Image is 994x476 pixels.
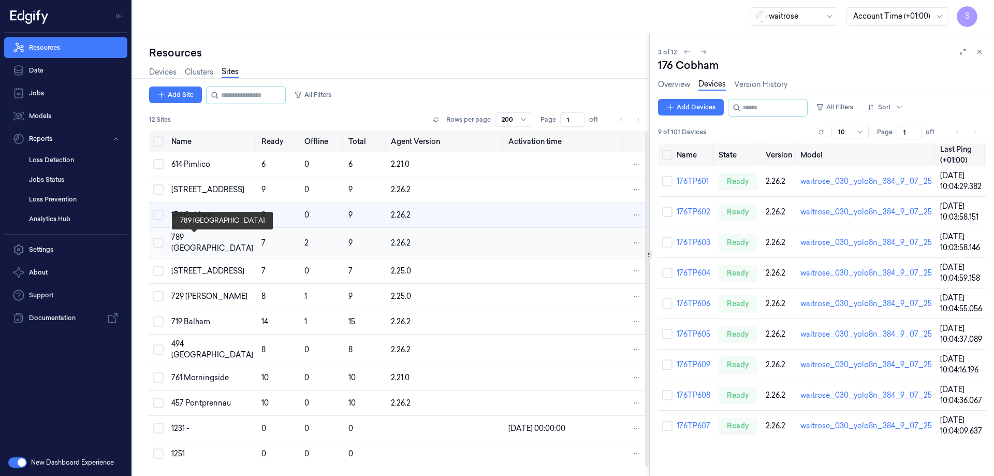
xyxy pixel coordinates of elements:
span: 14 [261,317,268,326]
div: waitrose_030_yolo8n_384_9_07_25 [800,359,932,370]
div: 176 Cobham [658,58,733,73]
span: 0 [348,449,353,458]
button: Select row [153,238,164,248]
button: Add Devices [658,99,724,116]
th: Total [344,131,387,152]
span: 0 [304,160,309,169]
span: 2.26.2 [391,238,411,248]
button: Select row [153,184,164,195]
a: 176TP605 [677,329,710,339]
nav: pagination [614,112,645,127]
span: 0 [304,185,309,194]
button: Select row [662,207,673,217]
div: ready [719,387,757,403]
span: 6 [261,160,266,169]
div: Resources [149,46,649,60]
span: 2.25.0 [391,292,411,301]
span: 8 [261,345,266,354]
a: 176TP609 [677,360,710,369]
th: Last Ping (+01:00) [936,143,986,166]
a: 176TP602 [677,207,710,217]
button: Select row [662,390,673,400]
button: Select row [153,159,164,169]
a: Loss Prevention [21,191,127,208]
div: 494 [GEOGRAPHIC_DATA] [171,339,253,360]
nav: pagination [951,125,982,139]
div: ready [719,173,757,190]
a: Data [4,60,127,81]
button: All Filters [290,86,335,103]
span: 2.21.0 [391,373,410,382]
button: Select row [153,449,164,459]
div: 1231 - [171,423,253,434]
div: [STREET_ADDRESS] [171,184,253,195]
div: [DATE] 10:04:37.089 [940,323,982,345]
a: Documentation [4,308,127,328]
span: S [957,6,977,27]
th: State [714,143,762,166]
div: 176 Cobham [171,210,253,221]
th: Model [796,143,936,166]
div: waitrose_030_yolo8n_384_9_07_25 [800,421,932,431]
div: 2.26.2 [766,237,792,248]
span: 9 [348,292,353,301]
span: 9 [261,210,266,220]
span: 0 [304,266,309,276]
a: Loss Detection [21,151,127,169]
span: 2.26.2 [391,345,411,354]
div: [STREET_ADDRESS] [171,266,253,277]
span: of 1 [926,127,942,137]
span: Page [540,115,556,124]
th: Name [167,131,257,152]
a: Devices [698,79,726,91]
div: [DATE] 10:04:09.637 [940,415,982,437]
span: 2.25.0 [391,266,411,276]
span: 0 [304,373,309,382]
span: 1 [304,317,307,326]
a: Devices [149,67,177,78]
a: Jobs Status [21,171,127,189]
div: 2.26.2 [766,421,792,431]
div: waitrose_030_yolo8n_384_9_07_25 [800,268,932,279]
span: 9 [348,185,353,194]
button: Select all [662,150,673,160]
span: 7 [261,238,266,248]
div: ready [719,295,757,312]
button: Add Site [149,86,202,103]
button: Select row [153,372,164,383]
button: Select row [662,176,673,186]
span: 0 [304,210,309,220]
a: 176TP608 [677,391,710,400]
div: waitrose_030_yolo8n_384_9_07_25 [800,237,932,248]
a: Resources [4,37,127,58]
span: 2 [304,238,309,248]
button: Select all [153,136,164,147]
div: 789 [GEOGRAPHIC_DATA] [171,232,253,254]
div: waitrose_030_yolo8n_384_9_07_25 [800,176,932,187]
span: 10 [261,373,269,382]
th: Agent Version [387,131,504,152]
span: 3 of 12 [658,48,677,56]
button: Select row [662,359,673,370]
th: Offline [300,131,344,152]
button: Select row [153,266,164,276]
button: Select row [153,291,164,301]
span: 0 [304,424,309,433]
button: Reports [4,128,127,149]
span: 10 [348,373,356,382]
span: 15 [348,317,355,326]
span: 12 Sites [149,115,171,124]
a: Jobs [4,83,127,104]
button: Select row [662,329,673,339]
span: 7 [348,266,353,276]
div: 1251 [171,449,253,459]
span: 0 [304,398,309,408]
div: waitrose_030_yolo8n_384_9_07_25 [800,207,932,218]
span: of 1 [589,115,606,124]
div: 761 Morningside [171,372,253,383]
span: 10 [348,398,356,408]
span: 0 [304,449,309,458]
div: [DATE] 10:04:59.158 [940,262,982,284]
span: 9 [348,238,353,248]
button: Toggle Navigation [111,8,127,24]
